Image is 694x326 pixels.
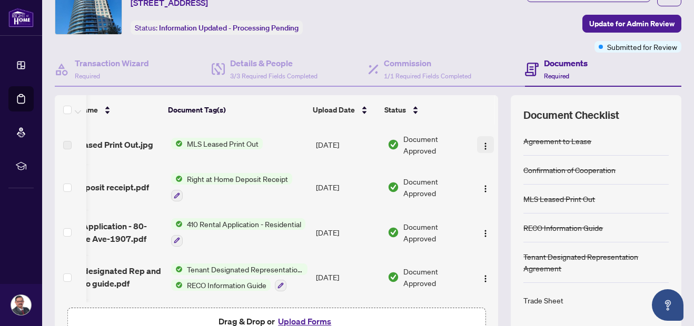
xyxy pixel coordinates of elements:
th: (6) File Name [48,95,164,125]
button: Status IconTenant Designated Representation AgreementStatus IconRECO Information Guide [171,263,308,292]
span: 3/3 Required Fields Completed [230,72,318,80]
span: RAH deposit receipt.pdf [55,181,149,193]
div: RECO Information Guide [523,222,603,233]
button: Status IconRight at Home Deposit Receipt [171,173,292,201]
span: Rental Application - 80-Absolute Ave-1907.pdf [55,220,163,245]
div: Trade Sheet [523,294,563,306]
img: Status Icon [171,263,183,275]
span: Tenant Designated Representation Agreement [183,263,308,275]
th: Document Tag(s) [164,95,309,125]
td: [DATE] [312,165,383,210]
div: Agreement to Lease [523,135,591,147]
span: Document Approved [403,176,469,199]
span: Right at Home Deposit Receipt [183,173,292,185]
span: Document Checklist [523,108,619,123]
img: Logo [481,185,490,193]
span: Document Approved [403,266,469,289]
span: Required [75,72,100,80]
th: Upload Date [309,95,380,125]
img: Logo [481,274,490,283]
div: Tenant Designated Representation Agreement [523,251,669,274]
span: MLS Leased Print Out [183,138,263,149]
span: MLS Leased Print Out.jpg [55,138,153,151]
img: Document Status [388,271,399,283]
button: Logo [477,224,494,241]
button: Open asap [652,289,683,321]
td: [DATE] [312,210,383,255]
span: Submitted for Review [607,41,677,53]
span: Required [544,72,569,80]
th: Status [380,95,470,125]
span: 1/1 Required Fields Completed [384,72,471,80]
span: 410 Rental Application - Residential [183,218,305,230]
span: Tenant designated Rep and Reco info guide.pdf [55,264,163,290]
img: Status Icon [171,173,183,185]
span: Status [384,104,406,116]
h4: Commission [384,57,471,69]
h4: Details & People [230,57,318,69]
img: Logo [481,229,490,238]
img: Status Icon [171,138,183,149]
td: [DATE] [312,255,383,300]
img: Profile Icon [11,295,31,315]
img: Status Icon [171,218,183,230]
span: Upload Date [313,104,355,116]
img: Document Status [388,227,399,238]
div: Status: [131,21,303,35]
button: Update for Admin Review [582,15,681,33]
button: Status Icon410 Rental Application - Residential [171,218,305,247]
button: Status IconMLS Leased Print Out [171,138,263,149]
h4: Documents [544,57,588,69]
img: Status Icon [171,279,183,291]
img: Document Status [388,181,399,193]
button: Logo [477,179,494,196]
img: Logo [481,142,490,150]
td: [DATE] [312,125,383,165]
span: Document Approved [403,221,469,244]
span: Update for Admin Review [589,15,675,32]
img: logo [8,8,34,27]
div: MLS Leased Print Out [523,193,595,205]
img: Document Status [388,139,399,150]
button: Logo [477,269,494,286]
button: Logo [477,136,494,153]
span: RECO Information Guide [183,279,271,291]
span: Document Approved [403,133,469,156]
span: Information Updated - Processing Pending [159,23,299,33]
h4: Transaction Wizard [75,57,149,69]
div: Confirmation of Cooperation [523,164,616,176]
